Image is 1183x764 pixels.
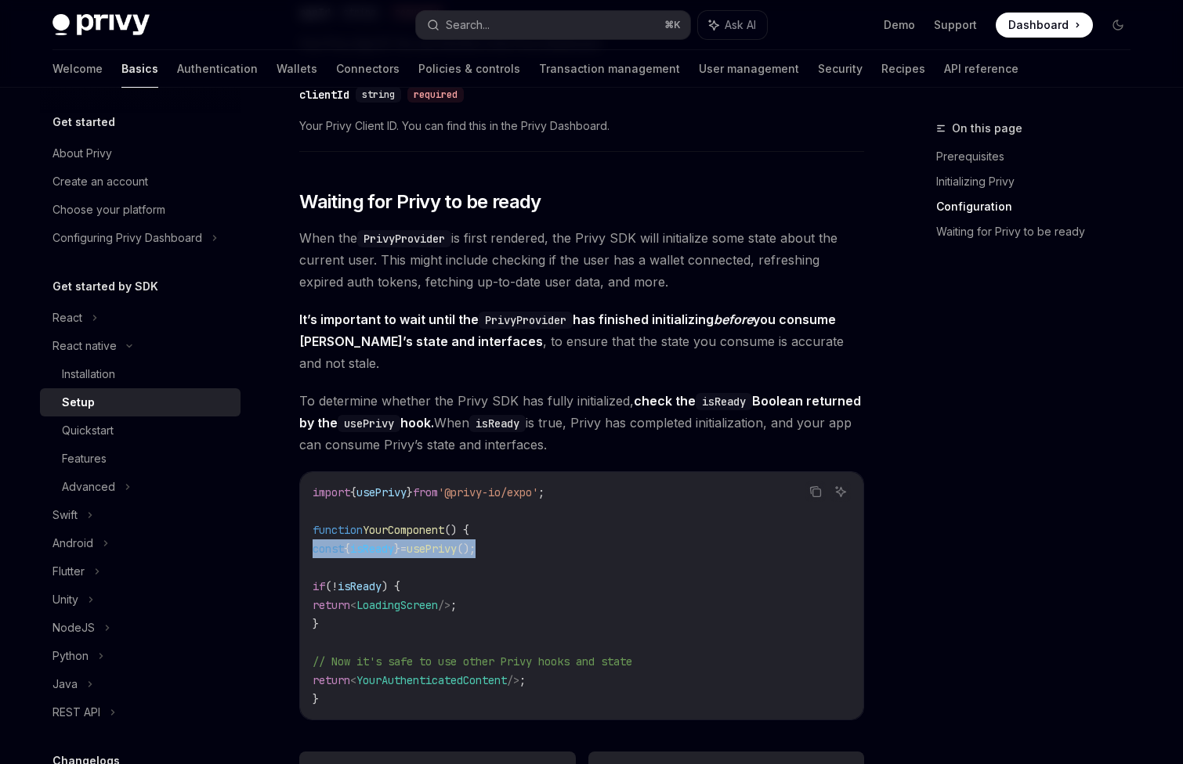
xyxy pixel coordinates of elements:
[444,523,469,537] span: () {
[299,308,864,374] span: , to ensure that the state you consume is accurate and not stale.
[881,50,925,88] a: Recipes
[121,50,158,88] a: Basics
[325,579,331,593] span: (
[446,16,490,34] div: Search...
[336,50,400,88] a: Connectors
[52,337,117,355] div: React native
[407,485,413,499] span: }
[936,194,1143,219] a: Configuration
[331,579,338,593] span: !
[350,542,394,556] span: isReady
[469,415,526,432] code: isReady
[382,579,400,593] span: ) {
[479,312,573,329] code: PrivyProvider
[350,485,356,499] span: {
[664,19,681,31] span: ⌘ K
[936,219,1143,244] a: Waiting for Privy to be ready
[52,308,82,327] div: React
[350,673,356,687] span: <
[52,675,78,694] div: Java
[52,534,93,553] div: Android
[356,598,438,612] span: LoadingScreen
[356,673,507,687] span: YourAuthenticatedContent
[40,168,241,196] a: Create an account
[696,393,752,410] code: isReady
[40,360,241,388] a: Installation
[805,481,826,502] button: Copy the contents from the code block
[313,692,319,706] span: }
[944,50,1018,88] a: API reference
[338,415,400,432] code: usePrivy
[344,542,350,556] span: {
[52,562,85,581] div: Flutter
[357,230,451,247] code: PrivyProvider
[52,172,148,191] div: Create an account
[299,312,836,349] strong: It’s important to wait until the has finished initializing you consume [PERSON_NAME]’s state and ...
[450,598,457,612] span: ;
[519,673,526,687] span: ;
[400,542,407,556] span: =
[538,485,544,499] span: ;
[52,229,202,247] div: Configuring Privy Dashboard
[299,227,864,293] span: When the is first rendered, the Privy SDK will initialize some state about the current user. This...
[52,14,150,36] img: dark logo
[830,481,851,502] button: Ask AI
[313,654,632,668] span: // Now it's safe to use other Privy hooks and state
[40,139,241,168] a: About Privy
[698,11,767,39] button: Ask AI
[362,88,395,101] span: string
[338,579,382,593] span: isReady
[818,50,863,88] a: Security
[52,50,103,88] a: Welcome
[952,119,1022,138] span: On this page
[62,449,107,468] div: Features
[363,523,444,537] span: YourComponent
[62,365,115,384] div: Installation
[40,416,241,445] a: Quickstart
[356,485,407,499] span: usePrivy
[52,647,89,665] div: Python
[40,388,241,416] a: Setup
[457,542,476,556] span: ();
[438,598,450,612] span: />
[277,50,317,88] a: Wallets
[699,50,799,88] a: User management
[313,598,350,612] span: return
[40,445,241,473] a: Features
[884,17,915,33] a: Demo
[299,87,349,103] div: clientId
[725,17,756,33] span: Ask AI
[539,50,680,88] a: Transaction management
[1105,13,1131,38] button: Toggle dark mode
[394,542,400,556] span: }
[299,390,864,456] span: To determine whether the Privy SDK has fully initialized, When is true, Privy has completed initi...
[936,169,1143,194] a: Initializing Privy
[52,277,158,296] h5: Get started by SDK
[438,485,538,499] span: '@privy-io/expo'
[52,113,115,132] h5: Get started
[313,579,325,593] span: if
[52,590,78,609] div: Unity
[936,144,1143,169] a: Prerequisites
[52,200,165,219] div: Choose your platform
[714,312,753,327] em: before
[313,485,350,499] span: import
[1008,17,1069,33] span: Dashboard
[407,542,457,556] span: usePrivy
[313,542,344,556] span: const
[313,523,363,537] span: function
[62,421,114,440] div: Quickstart
[313,617,319,631] span: }
[52,506,78,524] div: Swift
[177,50,258,88] a: Authentication
[52,144,112,163] div: About Privy
[996,13,1093,38] a: Dashboard
[299,117,864,135] span: Your Privy Client ID. You can find this in the Privy Dashboard.
[418,50,520,88] a: Policies & controls
[62,393,95,412] div: Setup
[313,673,350,687] span: return
[416,11,690,39] button: Search...⌘K
[934,17,977,33] a: Support
[62,477,115,496] div: Advanced
[413,485,438,499] span: from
